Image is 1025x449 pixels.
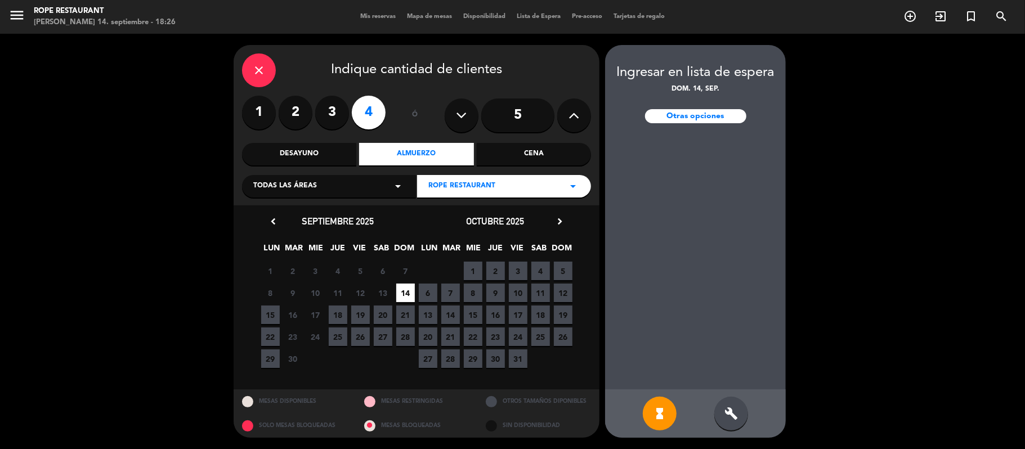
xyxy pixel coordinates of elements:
span: Todas las áreas [253,181,317,192]
span: VIE [351,241,369,260]
span: 1 [464,262,482,280]
span: LUN [420,241,439,260]
span: MAR [442,241,461,260]
i: add_circle_outline [903,10,917,23]
span: 15 [261,306,280,324]
span: 19 [351,306,370,324]
span: 11 [531,284,550,302]
label: 4 [352,96,386,129]
i: arrow_drop_down [391,179,405,193]
span: 17 [306,306,325,324]
span: Tarjetas de regalo [608,14,670,20]
span: MIE [307,241,325,260]
i: search [995,10,1008,23]
div: SIN DISPONIBILIDAD [477,414,599,438]
span: DOM [395,241,413,260]
span: 28 [441,349,460,368]
div: [PERSON_NAME] 14. septiembre - 18:26 [34,17,176,28]
span: 14 [396,284,415,302]
span: SAB [530,241,549,260]
span: 22 [261,327,280,346]
span: 30 [486,349,505,368]
i: chevron_left [267,215,279,227]
span: 16 [284,306,302,324]
span: 1 [261,262,280,280]
span: 27 [419,349,437,368]
span: ROPE RESTAURANT [428,181,495,192]
span: 6 [419,284,437,302]
div: MESAS DISPONIBLES [234,389,356,414]
i: chevron_right [554,215,566,227]
span: Lista de Espera [511,14,566,20]
span: 31 [509,349,527,368]
span: 10 [306,284,325,302]
span: 24 [509,327,527,346]
span: septiembre 2025 [302,215,374,227]
span: 3 [509,262,527,280]
span: 12 [554,284,572,302]
span: 12 [351,284,370,302]
div: Desayuno [242,143,356,165]
i: hourglass_full [653,407,666,420]
span: 26 [351,327,370,346]
span: 20 [419,327,437,346]
span: 13 [374,284,392,302]
div: ó [397,96,433,135]
span: octubre 2025 [467,215,525,227]
span: SAB [373,241,391,260]
span: 23 [284,327,302,346]
span: 5 [554,262,572,280]
i: build [724,407,738,420]
span: 22 [464,327,482,346]
span: 18 [531,306,550,324]
span: Disponibilidad [458,14,511,20]
span: 13 [419,306,437,324]
span: 14 [441,306,460,324]
span: 25 [329,327,347,346]
div: Indique cantidad de clientes [242,53,591,87]
span: JUE [329,241,347,260]
span: 18 [329,306,347,324]
i: arrow_drop_down [566,179,580,193]
span: 24 [306,327,325,346]
label: 2 [279,96,312,129]
span: 17 [509,306,527,324]
span: 23 [486,327,505,346]
span: DOM [552,241,571,260]
span: 28 [396,327,415,346]
span: 7 [396,262,415,280]
span: 7 [441,284,460,302]
label: 3 [315,96,349,129]
span: 2 [486,262,505,280]
span: 29 [464,349,482,368]
span: Mapa de mesas [401,14,458,20]
span: 4 [531,262,550,280]
span: 30 [284,349,302,368]
div: Almuerzo [359,143,473,165]
span: 21 [396,306,415,324]
div: dom. 14, sep. [605,84,786,95]
i: turned_in_not [964,10,978,23]
span: 5 [351,262,370,280]
span: 15 [464,306,482,324]
span: 16 [486,306,505,324]
div: Rope restaurant [34,6,176,17]
span: 25 [531,327,550,346]
span: 20 [374,306,392,324]
div: MESAS BLOQUEADAS [356,414,478,438]
span: LUN [263,241,281,260]
span: 2 [284,262,302,280]
span: 8 [464,284,482,302]
div: Ingresar en lista de espera [605,62,786,84]
span: MAR [285,241,303,260]
span: 19 [554,306,572,324]
div: SOLO MESAS BLOQUEADAS [234,414,356,438]
span: 26 [554,327,572,346]
span: 6 [374,262,392,280]
i: exit_to_app [934,10,947,23]
span: VIE [508,241,527,260]
span: 10 [509,284,527,302]
span: 9 [486,284,505,302]
span: 9 [284,284,302,302]
span: 21 [441,327,460,346]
